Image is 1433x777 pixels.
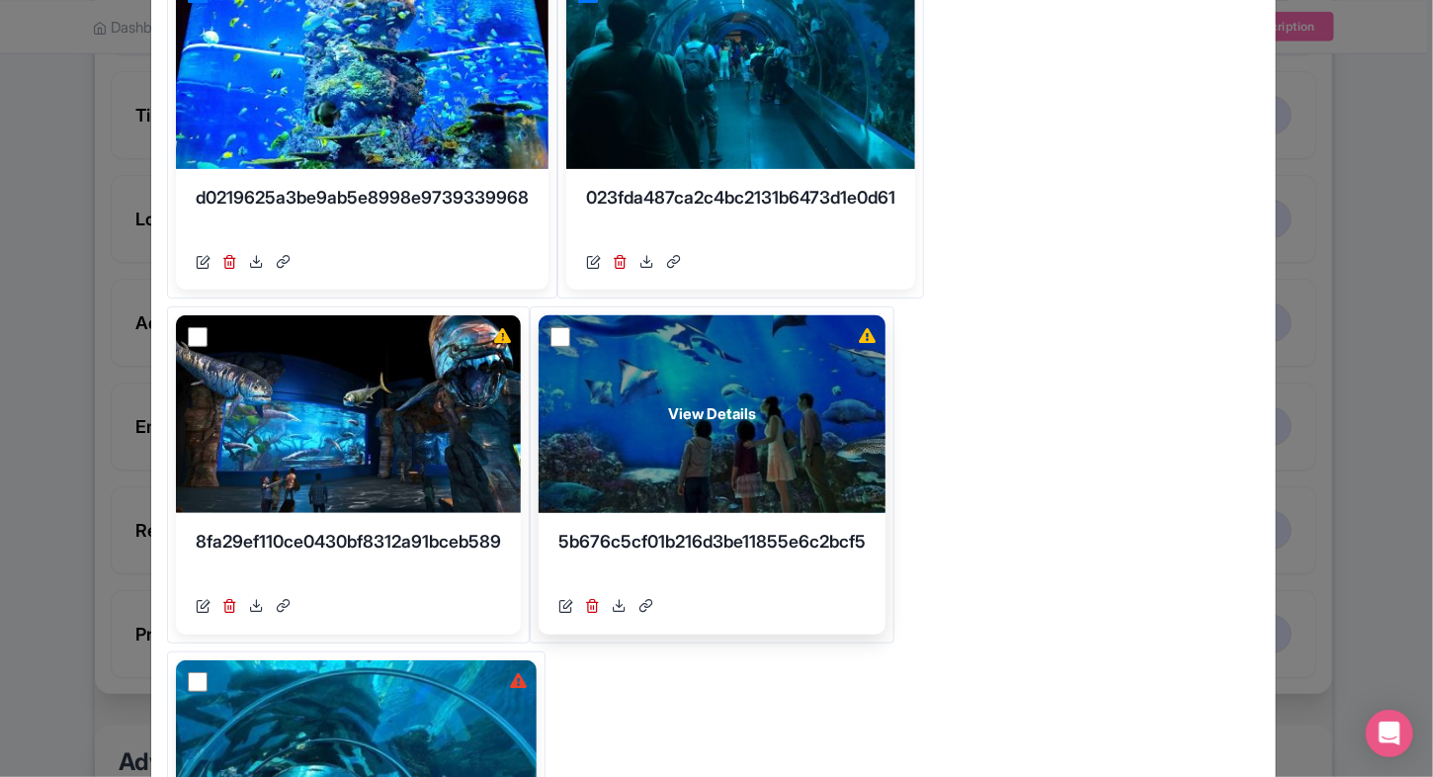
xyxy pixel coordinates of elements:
[196,529,501,588] div: 8fa29ef110ce0430bf8312a91bceb589
[1366,710,1413,757] div: Open Intercom Messenger
[558,529,866,588] div: 5b676c5cf01b216d3be11855e6c2bcf5
[196,185,529,244] div: d0219625a3be9ab5e8998e9739339968
[539,315,885,513] a: View Details
[668,403,756,426] span: View Details
[586,185,895,244] div: 023fda487ca2c4bc2131b6473d1e0d61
